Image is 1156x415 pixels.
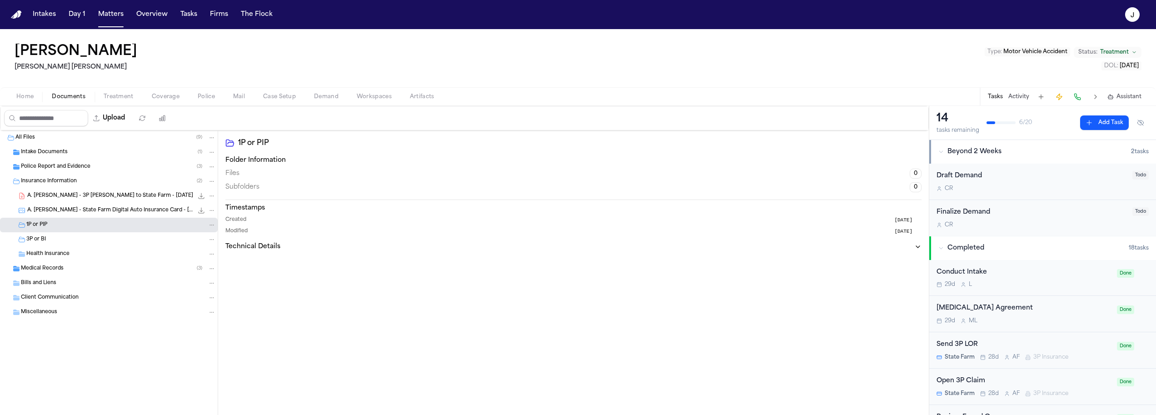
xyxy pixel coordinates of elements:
h2: 1P or PIP [238,138,922,149]
span: 2 task s [1131,148,1149,155]
span: ( 3 ) [197,164,202,169]
span: Modified [225,228,248,235]
div: [MEDICAL_DATA] Agreement [937,303,1111,314]
button: Completed18tasks [929,236,1156,260]
span: ( 3 ) [197,266,202,271]
span: A F [1012,390,1020,397]
span: Insurance Information [21,178,77,185]
button: Change status from Treatment [1074,47,1141,58]
span: Bills and Liens [21,280,56,287]
span: 29d [945,317,955,325]
span: Home [16,93,34,100]
div: Open 3P Claim [937,376,1111,386]
span: 3P Insurance [1033,390,1068,397]
span: [DATE] [894,216,912,224]
div: Open task: Retainer Agreement [929,296,1156,332]
button: Upload [88,110,130,126]
h3: Folder Information [225,156,922,165]
span: 6 / 20 [1019,119,1032,126]
div: Send 3P LOR [937,340,1111,350]
span: Created [225,216,246,224]
span: 0 [910,182,922,192]
span: Completed [947,244,984,253]
span: Type : [987,49,1002,55]
div: Open task: Conduct Intake [929,260,1156,296]
span: Done [1117,342,1134,350]
text: J [1131,12,1134,19]
div: Conduct Intake [937,267,1111,278]
span: Files [225,169,239,178]
span: ( 1 ) [198,150,202,155]
button: [DATE] [894,216,922,224]
div: Open task: Draft Demand [929,164,1156,200]
button: Add Task [1080,115,1129,130]
h2: [PERSON_NAME] [PERSON_NAME] [15,62,141,73]
span: DOL : [1104,63,1118,69]
span: Motor Vehicle Accident [1003,49,1067,55]
h3: Timestamps [225,204,922,213]
span: Coverage [152,93,179,100]
button: Tasks [988,93,1003,100]
span: 1P or PIP [26,221,47,229]
span: 0 [910,169,922,179]
span: L [969,281,972,288]
span: Workspaces [357,93,392,100]
span: A. [PERSON_NAME] - 3P [PERSON_NAME] to State Farm - [DATE] [27,192,193,200]
div: Open task: Send 3P LOR [929,332,1156,369]
span: ( 2 ) [197,179,202,184]
button: The Flock [237,6,276,23]
button: Overview [133,6,171,23]
span: M L [969,317,977,325]
span: [DATE] [1120,63,1139,69]
span: Done [1117,305,1134,314]
span: State Farm [945,390,975,397]
button: Download A. Chavez Portillo - 3P LOR to State Farm - 7.23.25 [197,191,206,200]
button: Hide completed tasks (⌘⇧H) [1132,115,1149,130]
span: Todo [1132,171,1149,180]
button: Beyond 2 Weeks2tasks [929,140,1156,164]
span: 29d [945,281,955,288]
button: Edit DOL: 2025-07-17 [1101,61,1141,70]
span: Medical Records [21,265,64,273]
span: Treatment [104,93,134,100]
span: Miscellaneous [21,309,57,316]
span: Documents [52,93,85,100]
button: Edit Type: Motor Vehicle Accident [985,47,1070,56]
img: Finch Logo [11,10,22,19]
span: Todo [1132,207,1149,216]
button: Intakes [29,6,60,23]
div: Finalize Demand [937,207,1127,218]
button: Create Immediate Task [1053,90,1066,103]
h3: Technical Details [225,242,280,251]
button: Add Task [1035,90,1047,103]
button: Day 1 [65,6,89,23]
div: tasks remaining [937,127,979,134]
button: Matters [95,6,127,23]
span: Done [1117,269,1134,278]
button: Technical Details [225,242,922,251]
button: [DATE] [894,228,922,235]
div: Draft Demand [937,171,1127,181]
span: 3P or BI [26,236,46,244]
span: Police [198,93,215,100]
button: Assistant [1107,93,1141,100]
button: Edit matter name [15,44,137,60]
button: Activity [1008,93,1029,100]
button: Firms [206,6,232,23]
span: State Farm [945,354,975,361]
div: Open task: Finalize Demand [929,200,1156,236]
button: Tasks [177,6,201,23]
span: Health Insurance [26,250,70,258]
span: A. [PERSON_NAME] - State Farm Digital Auto Insurance Card - [DATE] to [DATE] [27,207,193,215]
span: Client Communication [21,294,79,302]
button: Make a Call [1071,90,1084,103]
span: Done [1117,378,1134,386]
span: Subfolders [225,183,259,192]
